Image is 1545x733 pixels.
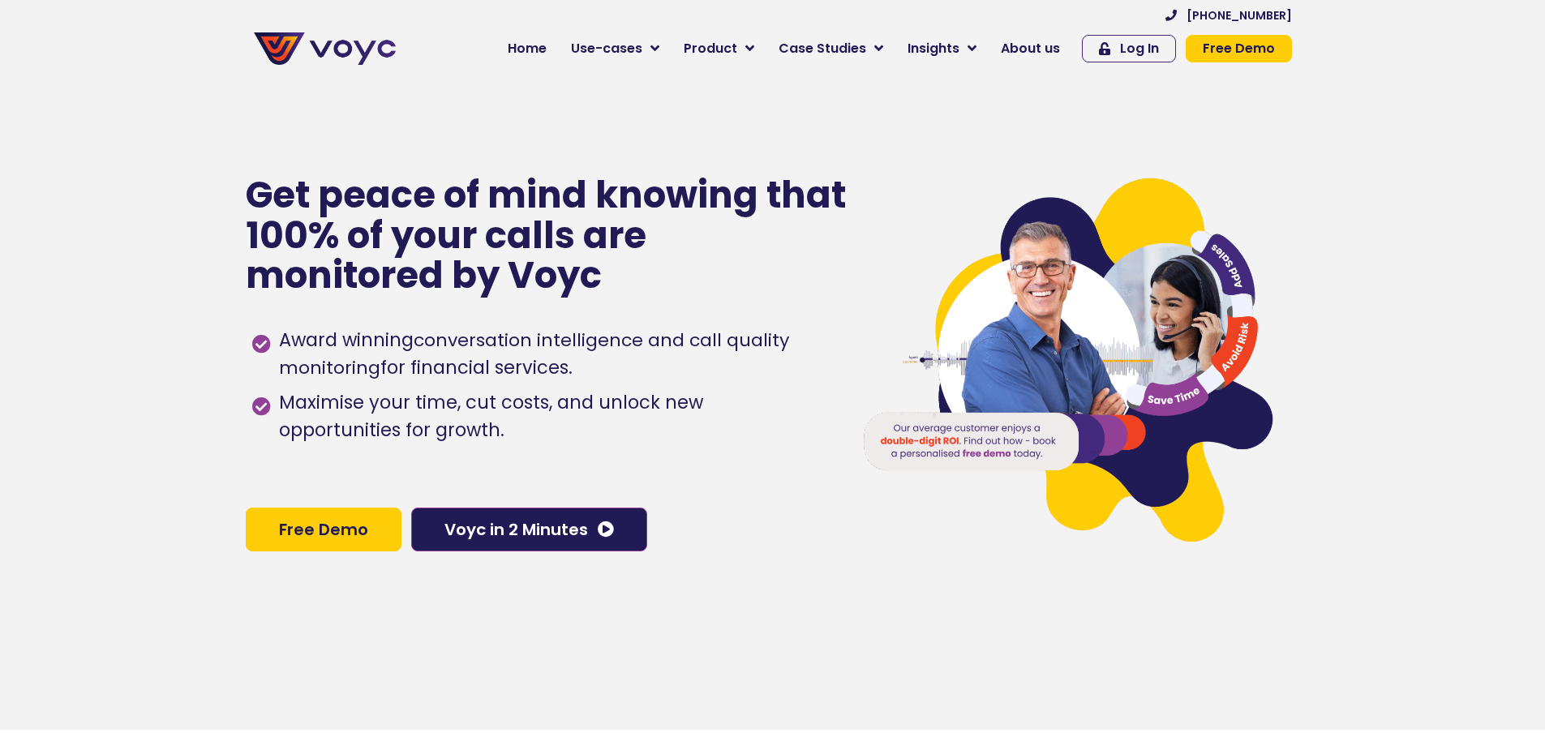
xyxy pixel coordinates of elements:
a: Free Demo [1186,35,1292,62]
span: Maximise your time, cut costs, and unlock new opportunities for growth. [275,389,829,444]
a: Home [496,32,559,65]
p: Get peace of mind knowing that 100% of your calls are monitored by Voyc [246,175,848,296]
h1: conversation intelligence and call quality monitoring [279,328,789,380]
span: Product [684,39,737,58]
a: About us [989,32,1072,65]
span: Free Demo [279,521,368,538]
span: Case Studies [779,39,866,58]
span: Log In [1120,42,1159,55]
a: Case Studies [766,32,895,65]
span: About us [1001,39,1060,58]
a: Free Demo [246,508,401,551]
span: Free Demo [1203,42,1275,55]
span: Award winning for financial services. [275,327,829,382]
span: Home [508,39,547,58]
span: Use-cases [571,39,642,58]
a: Insights [895,32,989,65]
a: Use-cases [559,32,672,65]
a: Product [672,32,766,65]
img: voyc-full-logo [254,32,396,65]
span: [PHONE_NUMBER] [1187,10,1292,21]
span: Insights [908,39,959,58]
a: Voyc in 2 Minutes [411,508,647,551]
span: Voyc in 2 Minutes [444,521,588,538]
a: Log In [1082,35,1176,62]
a: [PHONE_NUMBER] [1165,10,1292,21]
